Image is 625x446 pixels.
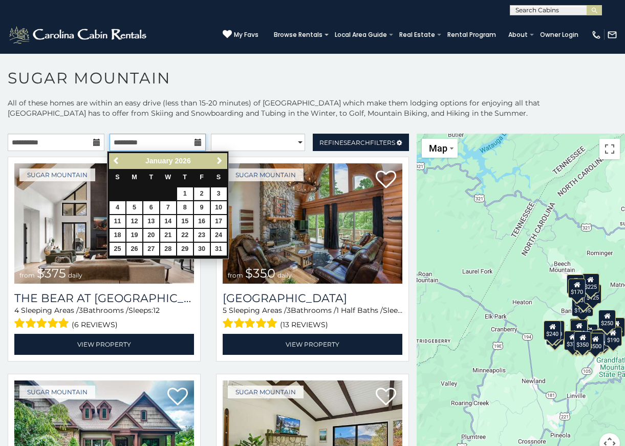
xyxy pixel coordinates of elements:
a: 16 [194,215,210,228]
a: My Favs [223,30,258,40]
span: 3 [287,306,291,315]
span: 3 [79,306,83,315]
div: $195 [592,330,609,349]
div: $190 [604,326,621,346]
span: $350 [245,266,275,281]
div: Sleeping Areas / Bathrooms / Sleeps: [223,305,402,331]
a: View Property [223,334,402,355]
div: $375 [564,330,581,350]
div: $350 [574,331,591,351]
a: View Property [14,334,194,355]
a: The Bear At Sugar Mountain from $375 daily [14,163,194,284]
a: Local Area Guide [330,28,392,42]
a: Sugar Mountain [228,386,304,398]
div: $190 [570,318,587,338]
a: About [503,28,533,42]
a: 21 [160,229,176,242]
span: 4 [14,306,19,315]
a: 10 [211,201,227,214]
a: 29 [177,243,193,256]
a: 28 [160,243,176,256]
span: Previous [113,157,121,165]
a: [GEOGRAPHIC_DATA] [223,291,402,305]
a: 25 [110,243,125,256]
span: Monday [132,174,137,181]
div: $250 [598,309,616,329]
h3: Grouse Moor Lodge [223,291,402,305]
a: Browse Rentals [269,28,328,42]
a: Add to favorites [167,387,188,408]
span: 12 [153,306,160,315]
span: Wednesday [165,174,171,181]
span: from [228,271,243,279]
a: 15 [177,215,193,228]
button: Toggle fullscreen view [599,139,620,159]
a: 2 [194,187,210,200]
a: 5 [126,201,142,214]
div: $155 [608,317,625,337]
span: Search [343,139,370,146]
div: $240 [566,274,584,294]
a: 26 [126,243,142,256]
div: $265 [571,318,588,338]
span: January [145,157,173,165]
a: Owner Login [535,28,584,42]
a: 12 [126,215,142,228]
img: Grouse Moor Lodge [223,163,402,284]
div: $1,095 [572,297,593,316]
a: 14 [160,215,176,228]
div: $170 [568,278,586,298]
button: Change map style [422,139,458,158]
a: 9 [194,201,210,214]
a: Sugar Mountain [19,386,95,398]
a: Real Estate [394,28,440,42]
a: 20 [143,229,159,242]
div: $125 [584,284,601,304]
span: Friday [200,174,204,181]
a: 7 [160,201,176,214]
a: RefineSearchFilters [313,134,410,151]
span: Saturday [217,174,221,181]
span: Thursday [183,174,187,181]
span: daily [277,271,292,279]
a: 13 [143,215,159,228]
img: The Bear At Sugar Mountain [14,163,194,284]
div: Sleeping Areas / Bathrooms / Sleeps: [14,305,194,331]
span: from [19,271,35,279]
span: daily [68,271,82,279]
span: (6 reviews) [72,318,118,331]
a: 3 [211,187,227,200]
div: $355 [546,325,563,345]
a: 8 [177,201,193,214]
a: Next [213,155,226,167]
span: (13 reviews) [280,318,328,331]
a: Sugar Mountain [19,168,95,181]
a: 17 [211,215,227,228]
a: Sugar Mountain [228,168,304,181]
a: 31 [211,243,227,256]
span: Refine Filters [319,139,395,146]
a: 4 [110,201,125,214]
div: $210 [547,320,565,339]
a: Rental Program [442,28,501,42]
span: Map [429,143,447,154]
span: My Favs [234,30,258,39]
a: 11 [110,215,125,228]
a: 30 [194,243,210,256]
a: Grouse Moor Lodge from $350 daily [223,163,402,284]
a: 1 [177,187,193,200]
a: Add to favorites [376,387,396,408]
div: $240 [544,320,561,339]
a: The Bear At [GEOGRAPHIC_DATA] [14,291,194,305]
a: 27 [143,243,159,256]
a: 23 [194,229,210,242]
div: $350 [575,286,592,306]
h3: The Bear At Sugar Mountain [14,291,194,305]
span: 1 Half Baths / [336,306,383,315]
img: phone-regular-white.png [591,30,601,40]
div: $500 [587,333,604,352]
a: 19 [126,229,142,242]
span: 2026 [175,157,191,165]
span: Next [215,157,224,165]
a: Add to favorites [376,169,396,191]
